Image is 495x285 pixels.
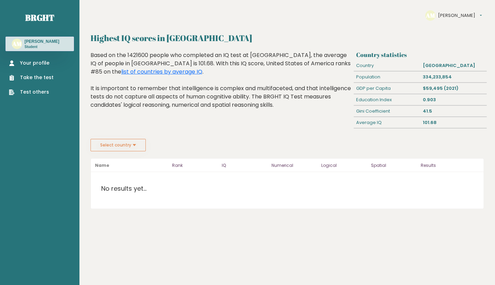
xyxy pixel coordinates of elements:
div: 41.5 [420,106,486,117]
p: Numerical [272,161,317,170]
div: Based on the 1421600 people who completed an IQ test at [GEOGRAPHIC_DATA], the average IQ of peop... [91,51,351,120]
a: Test others [9,88,54,96]
div: Education Index [354,94,420,105]
div: Country [354,60,420,71]
h2: Highest IQ scores in [GEOGRAPHIC_DATA] [91,32,484,44]
text: AM [12,40,22,48]
div: 101.68 [420,117,486,128]
a: Brght [25,12,54,23]
p: Results [421,161,479,170]
div: $59,495 (2021) [420,83,486,94]
div: 334,233,854 [420,72,486,83]
button: Select country [91,139,146,151]
div: Average IQ [354,117,420,128]
div: [GEOGRAPHIC_DATA] [420,60,486,71]
b: Name [95,162,109,168]
div: 0.903 [420,94,486,105]
p: Student [25,45,59,49]
p: Logical [321,161,367,170]
a: list of countries by average IQ [121,68,202,76]
a: Your profile [9,59,54,67]
h3: [PERSON_NAME] [25,39,59,44]
text: AM [426,11,435,19]
p: Rank [172,161,218,170]
div: Gini Coefficient [354,106,420,117]
a: Take the test [9,74,54,81]
p: No results yet... [91,172,157,205]
p: Spatial [371,161,417,170]
button: [PERSON_NAME] [438,12,482,19]
p: IQ [222,161,267,170]
h3: Country statistics [356,51,484,58]
div: GDP per Capita [354,83,420,94]
div: Population [354,72,420,83]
